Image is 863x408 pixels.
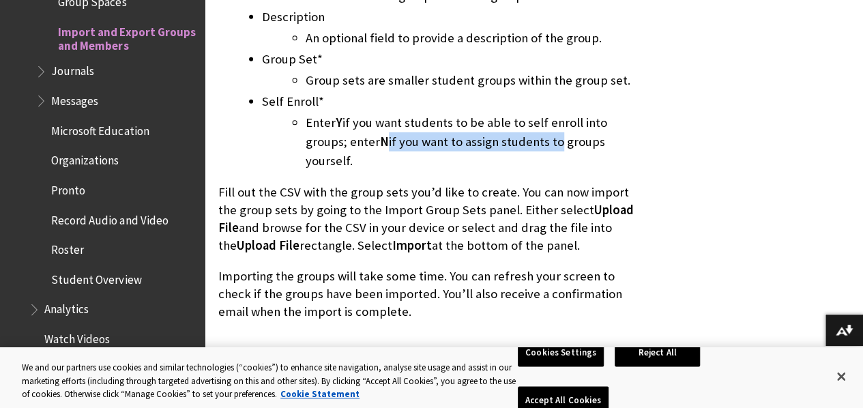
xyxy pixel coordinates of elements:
[51,268,141,287] span: Student Overview
[280,388,360,400] a: More information about your privacy, opens in a new tab
[58,20,195,53] span: Import and Export Groups and Members
[306,29,647,48] li: An optional field to provide a description of the group.
[306,71,647,90] li: Group sets are smaller student groups within the group set.
[336,115,342,130] span: Y
[826,362,856,392] button: Close
[218,267,647,321] p: Importing the groups will take some time. You can refresh your screen to check if the groups have...
[44,327,110,346] span: Watch Videos
[392,237,432,253] span: Import
[262,8,647,48] li: Description
[306,113,647,171] li: Enter if you want students to be able to self enroll into groups; enter if you want to assign stu...
[615,338,700,367] button: Reject All
[51,179,85,197] span: Pronto
[44,298,89,317] span: Analytics
[22,361,518,401] div: We and our partners use cookies and similar technologies (“cookies”) to enhance site navigation, ...
[262,92,647,171] li: Self Enroll*
[51,60,94,78] span: Journals
[518,338,604,367] button: Cookies Settings
[51,209,168,227] span: Record Audio and Video
[51,238,84,257] span: Roster
[237,237,299,253] span: Upload File
[218,184,647,255] p: Fill out the CSV with the group sets you’d like to create. You can now import the group sets by g...
[262,50,647,90] li: Group Set*
[51,119,149,138] span: Microsoft Education
[51,149,119,167] span: Organizations
[51,89,98,108] span: Messages
[380,134,389,149] span: N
